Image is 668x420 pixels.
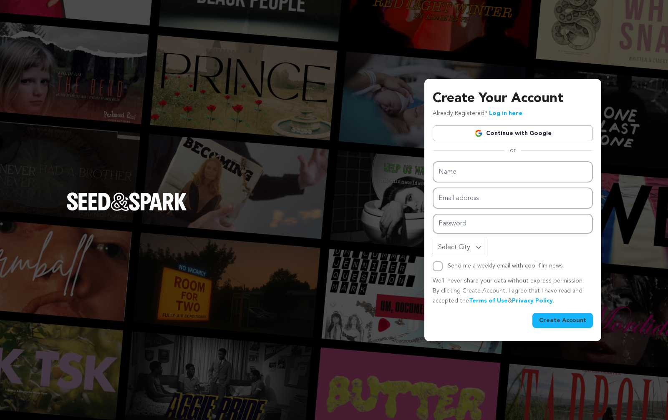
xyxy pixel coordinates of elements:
[489,110,522,116] a: Log in here
[67,192,187,227] a: Seed&Spark Homepage
[433,125,593,141] a: Continue with Google
[448,263,563,269] label: Send me a weekly email with cool film news
[433,187,593,209] input: Email address
[512,298,553,304] a: Privacy Policy
[469,298,508,304] a: Terms of Use
[474,129,483,137] img: Google logo
[433,214,593,234] input: Password
[532,313,593,328] button: Create Account
[433,109,522,119] p: Already Registered?
[433,89,593,109] h3: Create Your Account
[433,276,593,306] p: We’ll never share your data without express permission. By clicking Create Account, I agree that ...
[433,161,593,182] input: Name
[67,192,187,211] img: Seed&Spark Logo
[505,146,521,155] span: or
